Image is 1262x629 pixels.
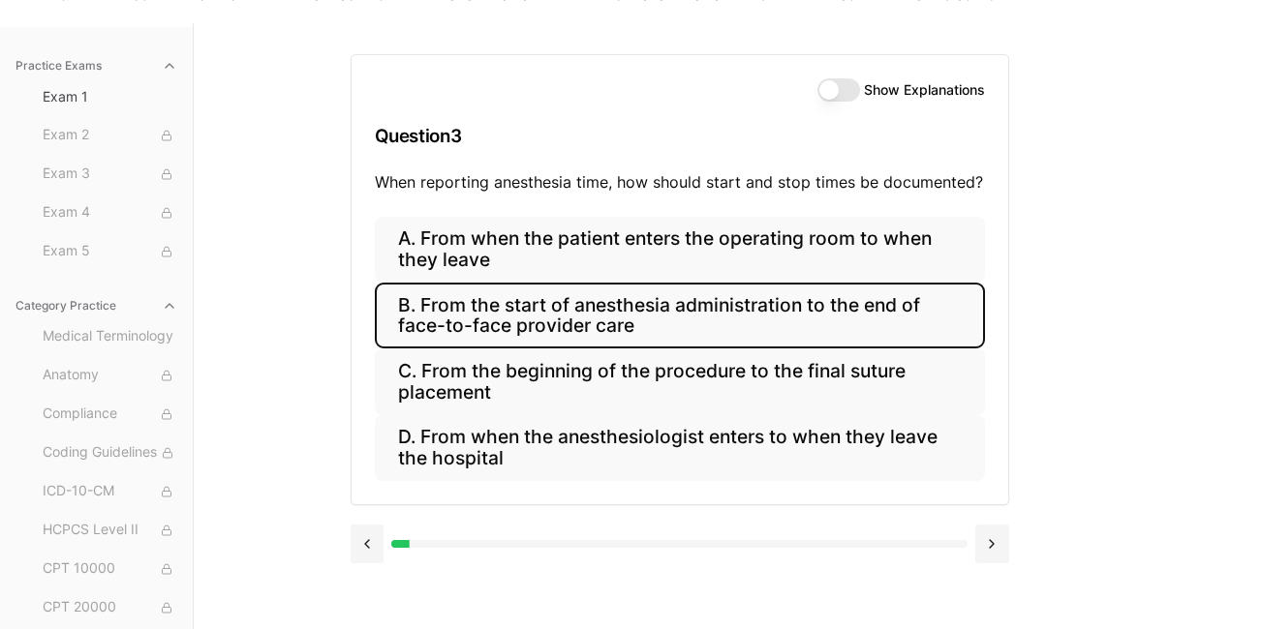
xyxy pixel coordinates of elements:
[35,360,185,391] button: Anatomy
[43,202,177,224] span: Exam 4
[43,404,177,425] span: Compliance
[35,81,185,112] button: Exam 1
[35,437,185,468] button: Coding Guidelines
[35,592,185,623] button: CPT 20000
[43,164,177,185] span: Exam 3
[43,326,177,347] span: Medical Terminology
[35,236,185,267] button: Exam 5
[8,50,185,81] button: Practice Exams
[35,159,185,190] button: Exam 3
[35,515,185,546] button: HCPCS Level II
[43,481,177,502] span: ICD-10-CM
[35,399,185,430] button: Compliance
[43,125,177,146] span: Exam 2
[35,476,185,507] button: ICD-10-CM
[375,217,985,283] button: A. From when the patient enters the operating room to when they leave
[43,597,177,618] span: CPT 20000
[43,365,177,386] span: Anatomy
[35,120,185,151] button: Exam 2
[43,520,177,541] span: HCPCS Level II
[43,241,177,262] span: Exam 5
[43,558,177,580] span: CPT 10000
[375,348,985,414] button: C. From the beginning of the procedure to the final suture placement
[8,290,185,321] button: Category Practice
[375,415,985,481] button: D. From when the anesthesiologist enters to when they leave the hospital
[375,283,985,348] button: B. From the start of anesthesia administration to the end of face-to-face provider care
[35,321,185,352] button: Medical Terminology
[43,87,177,106] span: Exam 1
[35,554,185,584] button: CPT 10000
[864,83,985,97] label: Show Explanations
[375,170,985,194] p: When reporting anesthesia time, how should start and stop times be documented?
[43,442,177,464] span: Coding Guidelines
[375,107,985,165] h3: Question 3
[35,197,185,228] button: Exam 4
